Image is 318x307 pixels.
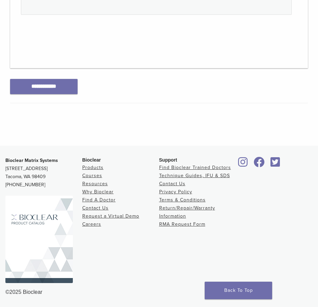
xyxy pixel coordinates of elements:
a: Bioclear [251,161,267,168]
a: Request a Virtual Demo [82,213,139,219]
a: Privacy Policy [159,189,192,195]
img: Bioclear [5,196,73,283]
a: Bioclear [268,161,283,168]
a: Courses [82,173,102,178]
p: [STREET_ADDRESS] Tacoma, WA 98409 [PHONE_NUMBER] [5,157,82,189]
a: Bioclear [236,161,250,168]
a: Products [82,165,104,170]
a: Technique Guides, IFU & SDS [159,173,230,178]
span: Support [159,157,177,163]
a: Back To Top [205,282,272,299]
a: Careers [82,221,101,227]
a: Contact Us [159,181,185,187]
strong: Bioclear Matrix Systems [5,158,58,163]
a: Find Bioclear Trained Doctors [159,165,231,170]
a: Return/Repair/Warranty Information [159,205,215,219]
a: Why Bioclear [82,189,114,195]
a: Find A Doctor [82,197,116,203]
div: ©2025 Bioclear [5,288,313,296]
a: Resources [82,181,108,187]
a: RMA Request Form [159,221,205,227]
a: Terms & Conditions [159,197,206,203]
span: Bioclear [82,157,101,163]
a: Contact Us [82,205,109,211]
iframe: reCAPTCHA [21,26,123,52]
